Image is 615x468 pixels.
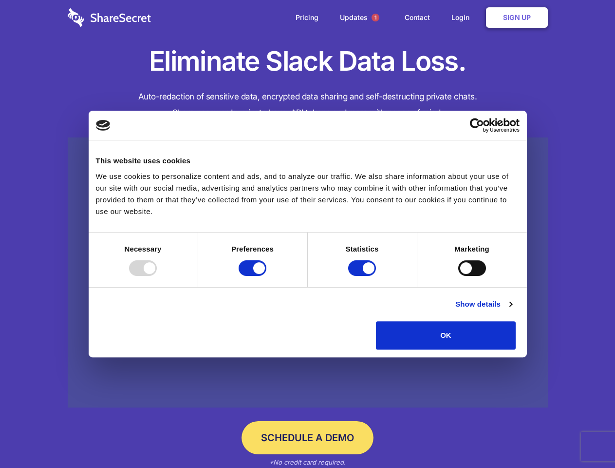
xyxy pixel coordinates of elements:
strong: Marketing [454,245,489,253]
img: logo [96,120,111,131]
strong: Preferences [231,245,274,253]
a: Contact [395,2,440,33]
a: Show details [455,298,512,310]
button: OK [376,321,516,350]
img: logo-wordmark-white-trans-d4663122ce5f474addd5e946df7df03e33cb6a1c49d2221995e7729f52c070b2.svg [68,8,151,27]
span: 1 [372,14,379,21]
a: Wistia video thumbnail [68,137,548,408]
a: Pricing [286,2,328,33]
a: Sign Up [486,7,548,28]
a: Usercentrics Cookiebot - opens in a new window [434,118,520,133]
strong: Necessary [125,245,162,253]
a: Login [442,2,484,33]
h4: Auto-redaction of sensitive data, encrypted data sharing and self-destructing private chats. Shar... [68,89,548,121]
em: *No credit card required. [269,458,346,466]
div: We use cookies to personalize content and ads, and to analyze our traffic. We also share informat... [96,171,520,217]
div: This website uses cookies [96,155,520,167]
a: Schedule a Demo [242,421,373,454]
h1: Eliminate Slack Data Loss. [68,44,548,79]
strong: Statistics [346,245,379,253]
